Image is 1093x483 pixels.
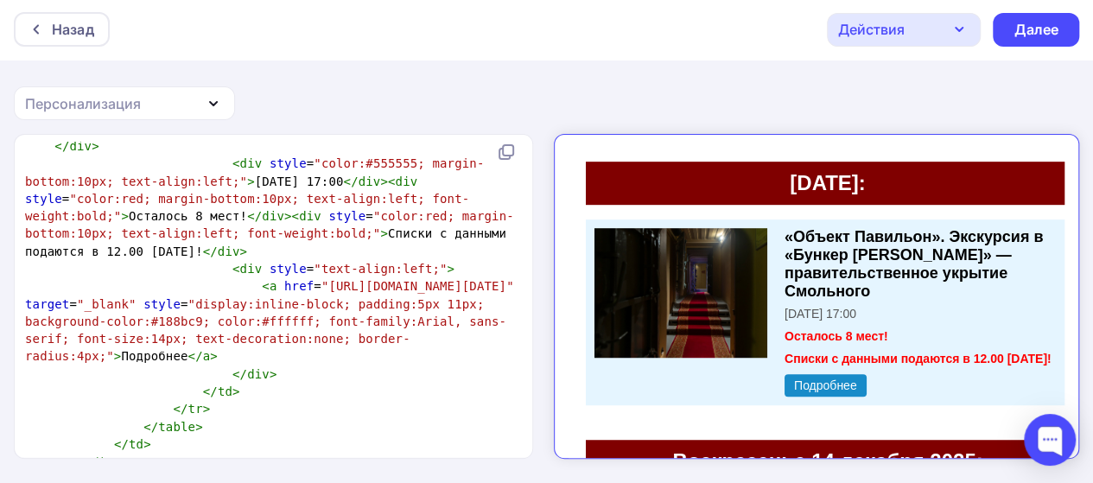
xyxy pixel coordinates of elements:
span: = [25,262,454,276]
span: > [270,367,277,381]
span: </ [188,349,203,363]
span: a [270,279,277,293]
span: a [203,349,211,363]
span: > [247,175,255,188]
img: «Объект Павильон». Экскурсия в «Бункер Жданова» — правительственное укрытие Смольного [26,79,199,209]
span: </ [54,139,69,153]
span: >< [380,175,395,188]
span: div [359,175,381,188]
span: </ [143,420,158,434]
div: Действия [838,19,905,40]
div: [DATE] 17:00 [216,158,492,172]
div: Персонализация [25,93,141,114]
span: = = = Подробнее [25,279,521,363]
span: > [114,454,122,468]
span: > [447,262,454,276]
span: div [218,245,240,258]
span: tr [188,402,203,416]
span: > [195,420,203,434]
span: >< [284,209,299,223]
span: < [262,279,270,293]
span: </ [343,175,358,188]
span: > [232,384,240,398]
span: </ [203,245,218,258]
span: style [270,156,307,170]
span: </ [232,367,247,381]
div: Осталось 8 мест! [216,181,492,194]
span: div [395,175,417,188]
a: Подробнее [216,226,298,248]
span: > [210,349,218,363]
span: "color:#555555; margin-bottom:10px; text-align:left;" [25,156,484,187]
span: target [25,297,69,311]
span: style [25,192,62,206]
span: "[URL][DOMAIN_NAME][DATE]" [321,279,514,293]
td: Воскресенье 14 декабря 2025: [17,291,501,334]
span: </ [247,209,262,223]
span: div [240,156,263,170]
div: Далее [1014,20,1058,40]
span: > [203,402,211,416]
span: td [129,437,143,451]
span: > [114,349,122,363]
span: tr [99,454,114,468]
span: </ [173,402,187,416]
div: Назад [52,19,94,40]
span: style [328,209,365,223]
span: div [247,367,270,381]
span: </ [203,384,218,398]
span: > [121,209,129,223]
span: > [380,226,388,240]
span: "display:inline-block; padding:5px 11px; background-color:#188bc9; color:#ffffff; font-family:Ari... [25,297,506,364]
td: [DATE]: [17,13,501,56]
span: div [240,262,263,276]
button: Персонализация [14,86,235,120]
span: < [232,262,240,276]
span: = [DATE] 17:00 = Осталось 8 мест! = Списки с данными подаются в 12.00 [DATE]! [25,156,514,257]
span: div [299,209,321,223]
span: style [270,262,307,276]
span: div [69,139,92,153]
span: "_blank" [77,297,137,311]
span: > [143,437,151,451]
span: td [218,384,232,398]
span: href [284,279,314,293]
span: table [158,420,195,434]
span: "text-align:left;" [314,262,447,276]
a: «Объект Павильон». Экскурсия в «Бункер [PERSON_NAME]» — правительственное укрытие Смольного [216,79,474,151]
span: "color:red; margin-bottom:10px; text-align:left; font-weight:bold;" [25,192,469,223]
button: Действия [827,13,981,47]
span: > [92,139,99,153]
span: div [262,209,284,223]
span: </ [85,454,99,468]
span: </ [114,437,129,451]
span: style [143,297,181,311]
span: < [232,156,240,170]
span: > [240,245,248,258]
div: Списки с данными подаются в 12.00 [DATE]! [216,203,492,217]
